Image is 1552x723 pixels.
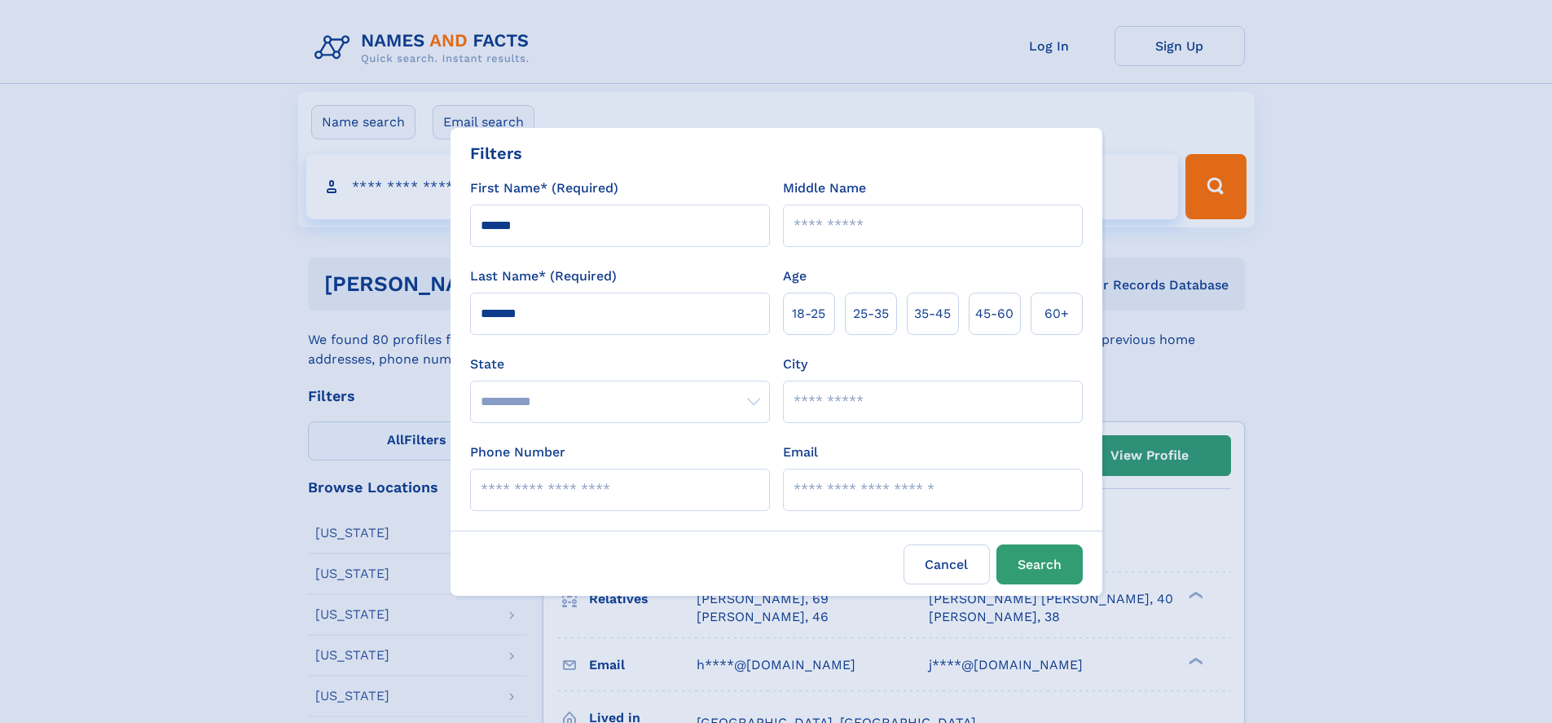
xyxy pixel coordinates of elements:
label: State [470,355,770,374]
span: 35‑45 [914,304,951,324]
label: Phone Number [470,443,565,462]
span: 25‑35 [853,304,889,324]
span: 60+ [1044,304,1069,324]
button: Search [996,544,1083,584]
label: City [783,355,807,374]
div: Filters [470,141,522,165]
label: Last Name* (Required) [470,267,617,286]
label: Age [783,267,807,286]
label: Email [783,443,818,462]
span: 45‑60 [975,304,1013,324]
span: 18‑25 [792,304,825,324]
label: Cancel [904,544,990,584]
label: First Name* (Required) [470,179,618,198]
label: Middle Name [783,179,866,198]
